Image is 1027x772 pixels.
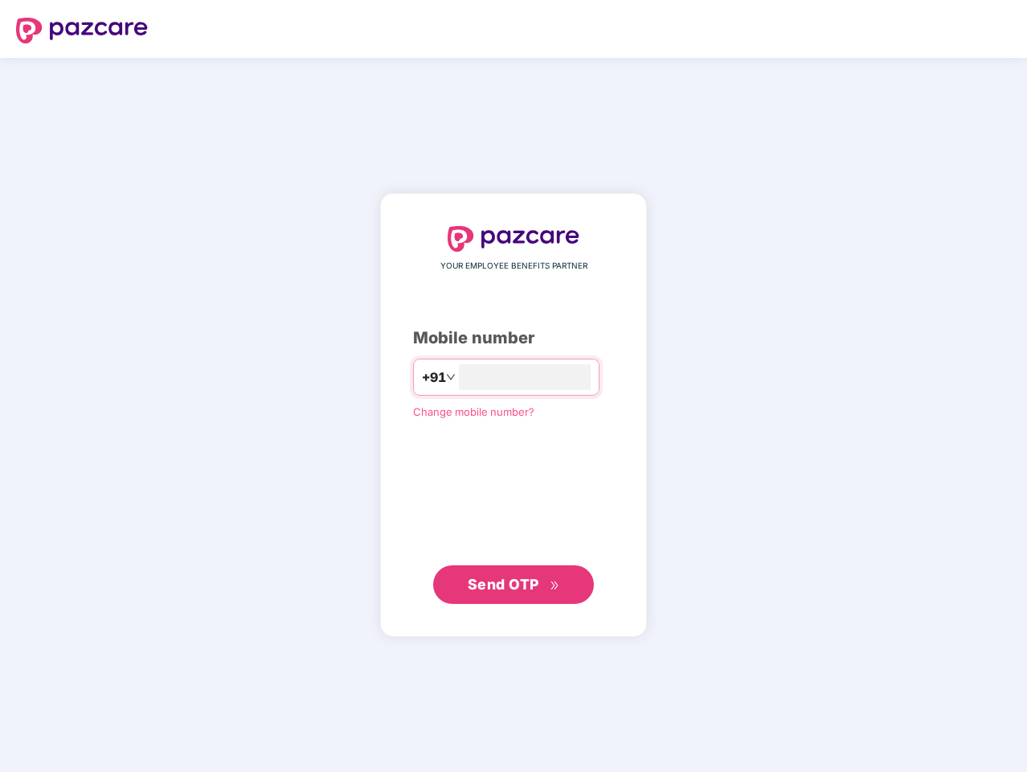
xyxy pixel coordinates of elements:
[550,581,560,591] span: double-right
[440,260,587,273] span: YOUR EMPLOYEE BENEFITS PARTNER
[16,18,148,43] img: logo
[413,326,614,351] div: Mobile number
[448,226,579,252] img: logo
[433,565,594,604] button: Send OTPdouble-right
[468,576,539,593] span: Send OTP
[413,405,534,418] a: Change mobile number?
[422,368,446,388] span: +91
[446,372,456,382] span: down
